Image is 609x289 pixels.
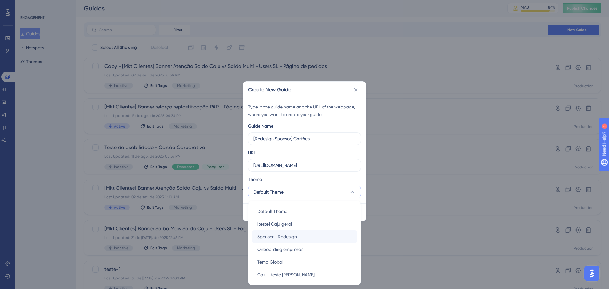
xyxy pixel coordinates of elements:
h2: Create New Guide [248,86,291,94]
span: Caju - teste [PERSON_NAME] [257,271,315,279]
span: Default Theme [253,188,284,196]
span: [teste] Caju geral [257,220,292,228]
span: Theme [248,175,262,183]
span: Need Help? [15,2,40,9]
div: Type in the guide name and the URL of the webpage, where you want to create your guide. [248,103,361,118]
span: Tema Global [257,258,283,266]
input: https://www.example.com [253,162,356,169]
span: Sponsor - Redesign [257,233,297,240]
div: URL [248,149,256,156]
div: 1 [44,3,46,8]
div: Guide Name [248,122,273,130]
span: Default Theme [257,207,287,215]
iframe: UserGuiding AI Assistant Launcher [582,264,601,283]
input: How to Create [253,135,356,142]
span: Onboarding empresas [257,246,303,253]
